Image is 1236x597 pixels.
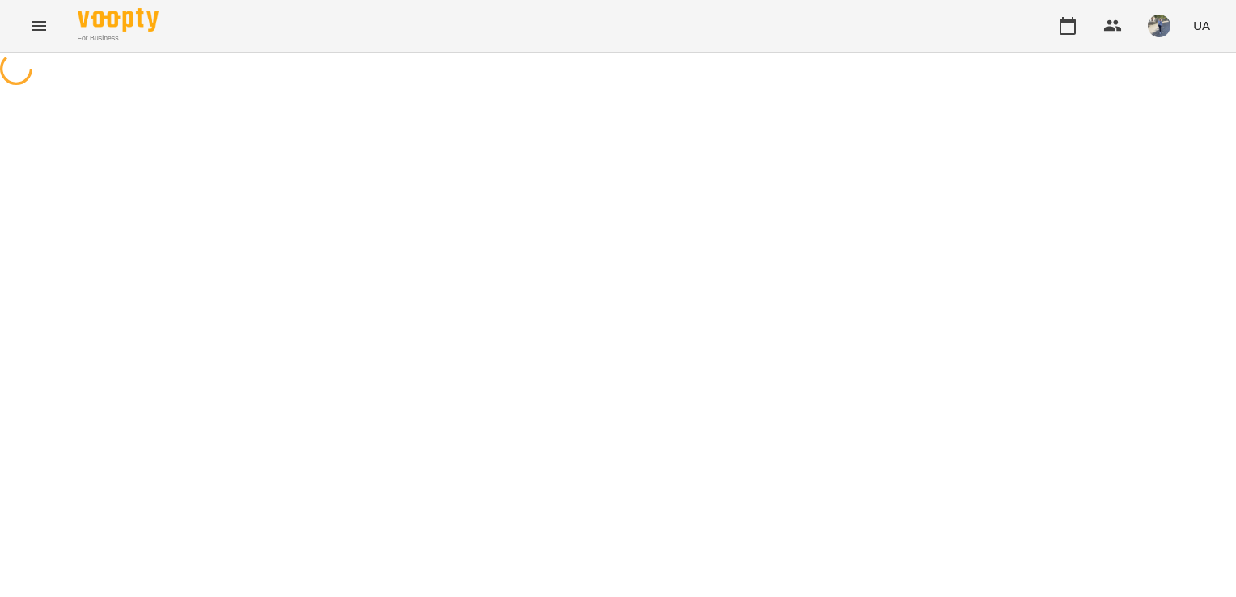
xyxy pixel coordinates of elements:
[19,6,58,45] button: Menu
[1193,17,1210,34] span: UA
[78,33,159,44] span: For Business
[78,8,159,32] img: Voopty Logo
[1148,15,1170,37] img: 9057b12b0e3b5674d2908fc1e5c3d556.jpg
[1187,11,1217,40] button: UA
